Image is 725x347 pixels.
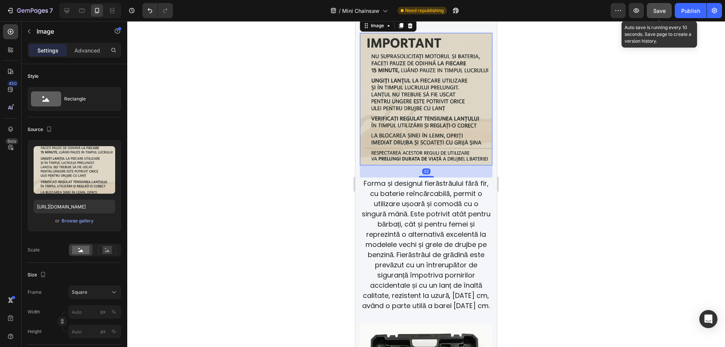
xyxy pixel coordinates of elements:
[100,308,106,315] div: px
[109,327,118,336] button: px
[699,310,717,328] div: Open Intercom Messenger
[72,289,87,296] span: Square
[28,73,39,80] div: Style
[111,308,116,315] div: %
[28,308,40,315] label: Width
[37,46,59,54] p: Settings
[111,328,116,335] div: %
[68,325,121,338] input: px%
[34,200,115,213] input: https://example.com/image.jpg
[28,125,54,135] div: Source
[74,46,100,54] p: Advanced
[355,21,497,347] iframe: Design area
[49,6,53,15] p: 7
[647,3,672,18] button: Save
[61,217,94,225] button: Browse gallery
[28,289,42,296] label: Frame
[142,3,173,18] div: Undo/Redo
[99,307,108,316] button: %
[68,285,121,299] button: Square
[681,7,700,15] div: Publish
[28,270,48,280] div: Size
[109,307,118,316] button: px
[62,217,94,224] div: Browse gallery
[55,216,60,225] span: or
[100,328,106,335] div: px
[28,328,42,335] label: Height
[405,7,444,14] span: Need republishing
[3,3,56,18] button: 7
[675,3,706,18] button: Publish
[339,7,341,15] span: /
[99,327,108,336] button: %
[342,7,379,15] span: Mini Chainsaw
[28,247,40,253] div: Scale
[68,305,121,319] input: px%
[34,146,115,194] img: preview-image
[37,27,101,36] p: Image
[7,80,18,86] div: 450
[653,8,666,14] span: Save
[6,138,18,144] div: Beta
[64,90,110,108] div: Rectangle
